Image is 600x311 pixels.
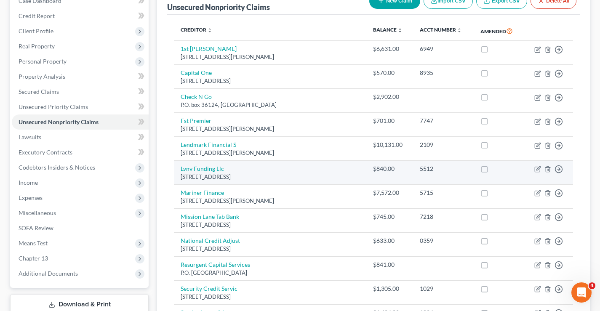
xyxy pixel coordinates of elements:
[181,77,359,85] div: [STREET_ADDRESS]
[181,165,224,172] a: Lvnv Funding Llc
[12,84,149,99] a: Secured Claims
[373,27,403,33] a: Balance unfold_more
[373,117,406,125] div: $701.00
[420,213,467,221] div: 7218
[19,179,38,186] span: Income
[397,28,403,33] i: unfold_more
[181,149,359,157] div: [STREET_ADDRESS][PERSON_NAME]
[373,165,406,173] div: $840.00
[19,133,41,141] span: Lawsuits
[420,141,467,149] div: 2109
[19,239,48,247] span: Means Test
[181,285,237,292] a: Security Credit Servic
[181,237,240,244] a: National Credit Adjust
[420,27,462,33] a: Acct Number unfold_more
[12,114,149,130] a: Unsecured Nonpriority Claims
[420,69,467,77] div: 8935
[181,189,224,196] a: Mariner Finance
[19,194,43,201] span: Expenses
[12,221,149,236] a: SOFA Review
[589,282,595,289] span: 4
[19,58,67,65] span: Personal Property
[457,28,462,33] i: unfold_more
[373,213,406,221] div: $745.00
[181,125,359,133] div: [STREET_ADDRESS][PERSON_NAME]
[181,221,359,229] div: [STREET_ADDRESS]
[181,269,359,277] div: P.O. [GEOGRAPHIC_DATA]
[420,117,467,125] div: 7747
[181,27,212,33] a: Creditor unfold_more
[19,164,95,171] span: Codebtors Insiders & Notices
[373,260,406,269] div: $841.00
[181,245,359,253] div: [STREET_ADDRESS]
[12,69,149,84] a: Property Analysis
[181,53,359,61] div: [STREET_ADDRESS][PERSON_NAME]
[12,145,149,160] a: Executory Contracts
[181,293,359,301] div: [STREET_ADDRESS]
[181,45,237,52] a: 1st [PERSON_NAME]
[420,189,467,197] div: 5715
[19,12,55,19] span: Credit Report
[474,21,524,41] th: Amended
[181,93,212,100] a: Check N Go
[12,130,149,145] a: Lawsuits
[181,261,250,268] a: Resurgent Capital Services
[19,270,78,277] span: Additional Documents
[167,2,270,12] div: Unsecured Nonpriority Claims
[19,118,99,125] span: Unsecured Nonpriority Claims
[420,45,467,53] div: 6949
[19,73,65,80] span: Property Analysis
[373,189,406,197] div: $7,572.00
[181,213,239,220] a: Mission Lane Tab Bank
[207,28,212,33] i: unfold_more
[181,197,359,205] div: [STREET_ADDRESS][PERSON_NAME]
[12,99,149,114] a: Unsecured Priority Claims
[181,141,236,148] a: Lendmark Financial S
[19,149,72,156] span: Executory Contracts
[19,43,55,50] span: Real Property
[19,224,53,231] span: SOFA Review
[373,284,406,293] div: $1,305.00
[420,237,467,245] div: 0359
[12,8,149,24] a: Credit Report
[19,103,88,110] span: Unsecured Priority Claims
[420,284,467,293] div: 1029
[373,93,406,101] div: $2,902.00
[373,237,406,245] div: $633.00
[571,282,592,303] iframe: Intercom live chat
[373,69,406,77] div: $570.00
[19,88,59,95] span: Secured Claims
[19,255,48,262] span: Chapter 13
[181,101,359,109] div: P.O. box 36124, [GEOGRAPHIC_DATA]
[19,27,53,35] span: Client Profile
[181,117,211,124] a: Fst Premier
[181,69,212,76] a: Capital One
[373,45,406,53] div: $6,631.00
[373,141,406,149] div: $10,131.00
[19,209,56,216] span: Miscellaneous
[420,165,467,173] div: 5512
[181,173,359,181] div: [STREET_ADDRESS]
